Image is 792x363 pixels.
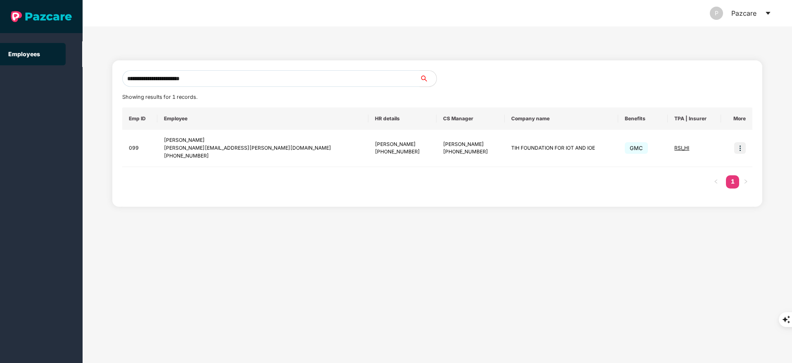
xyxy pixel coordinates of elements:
[420,75,436,82] span: search
[668,107,721,130] th: TPA | Insurer
[739,175,752,189] li: Next Page
[443,148,498,156] div: [PHONE_NUMBER]
[709,175,723,189] li: Previous Page
[734,142,746,154] img: icon
[739,175,752,189] button: right
[164,136,362,144] div: [PERSON_NAME]
[122,94,197,100] span: Showing results for 1 records.
[122,130,157,167] td: 099
[157,107,368,130] th: Employee
[765,10,771,17] span: caret-down
[375,148,430,156] div: [PHONE_NUMBER]
[721,107,752,130] th: More
[743,179,748,184] span: right
[420,70,437,87] button: search
[618,107,668,130] th: Benefits
[122,107,157,130] th: Emp ID
[726,175,739,188] a: 1
[505,107,618,130] th: Company name
[436,107,505,130] th: CS Manager
[164,144,362,152] div: [PERSON_NAME][EMAIL_ADDRESS][PERSON_NAME][DOMAIN_NAME]
[164,152,362,160] div: [PHONE_NUMBER]
[709,175,723,189] button: left
[8,50,40,57] a: Employees
[505,130,618,167] td: TIH FOUNDATION FOR IOT AND IOE
[625,142,648,154] span: GMC
[375,141,430,148] div: [PERSON_NAME]
[443,141,498,148] div: [PERSON_NAME]
[368,107,436,130] th: HR details
[714,179,718,184] span: left
[715,7,718,20] span: P
[674,145,689,151] span: RSI_HI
